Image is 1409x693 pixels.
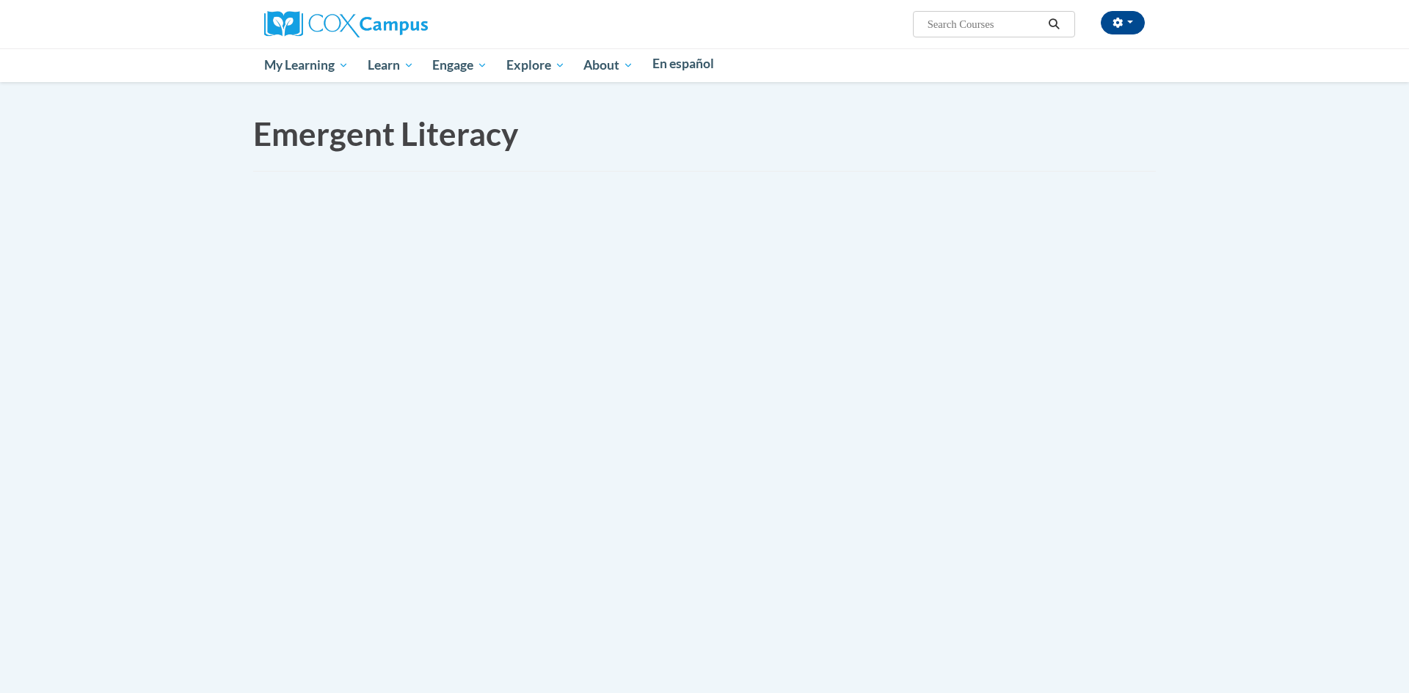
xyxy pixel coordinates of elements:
[1044,15,1066,33] button: Search
[497,48,575,82] a: Explore
[368,56,414,74] span: Learn
[423,48,497,82] a: Engage
[255,48,358,82] a: My Learning
[583,56,633,74] span: About
[358,48,423,82] a: Learn
[264,11,428,37] img: Cox Campus
[643,48,724,79] a: En español
[1101,11,1145,34] button: Account Settings
[264,56,349,74] span: My Learning
[506,56,565,74] span: Explore
[575,48,644,82] a: About
[264,17,428,29] a: Cox Campus
[652,56,714,71] span: En español
[242,48,1167,82] div: Main menu
[926,15,1044,33] input: Search Courses
[253,114,518,153] span: Emergent Literacy
[432,56,487,74] span: Engage
[1048,19,1061,30] i: 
